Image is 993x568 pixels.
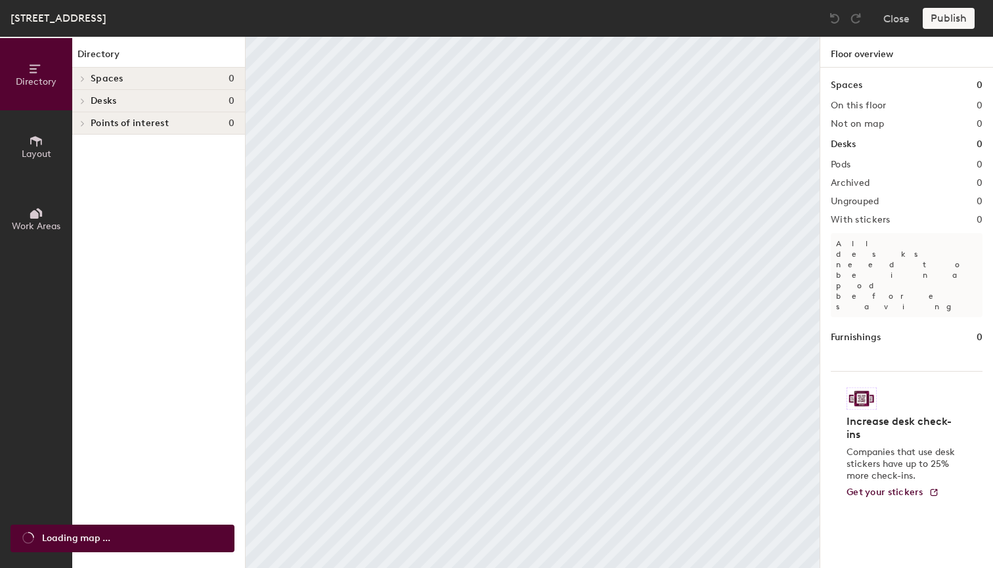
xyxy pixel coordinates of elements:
h1: Directory [72,47,245,68]
span: Get your stickers [847,487,923,498]
p: All desks need to be in a pod before saving [831,233,982,317]
span: Spaces [91,74,123,84]
p: Companies that use desk stickers have up to 25% more check-ins. [847,447,959,482]
h1: Floor overview [820,37,993,68]
span: Desks [91,96,116,106]
span: Layout [22,148,51,160]
span: Loading map ... [42,531,110,546]
span: 0 [229,118,234,129]
h2: 0 [977,215,982,225]
span: Directory [16,76,56,87]
img: Undo [828,12,841,25]
h2: Ungrouped [831,196,879,207]
canvas: Map [246,37,820,568]
span: Work Areas [12,221,60,232]
h1: Furnishings [831,330,881,345]
h2: 0 [977,178,982,188]
h1: 0 [977,330,982,345]
span: Points of interest [91,118,169,129]
div: [STREET_ADDRESS] [11,10,106,26]
h1: 0 [977,137,982,152]
h2: With stickers [831,215,891,225]
button: Close [883,8,910,29]
img: Sticker logo [847,387,877,410]
h2: 0 [977,100,982,111]
h2: 0 [977,196,982,207]
h1: Spaces [831,78,862,93]
h2: Not on map [831,119,884,129]
img: Redo [849,12,862,25]
h1: Desks [831,137,856,152]
span: 0 [229,74,234,84]
h2: 0 [977,160,982,170]
span: 0 [229,96,234,106]
h2: 0 [977,119,982,129]
h2: On this floor [831,100,887,111]
h2: Pods [831,160,850,170]
h1: 0 [977,78,982,93]
h4: Increase desk check-ins [847,415,959,441]
a: Get your stickers [847,487,939,498]
h2: Archived [831,178,870,188]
